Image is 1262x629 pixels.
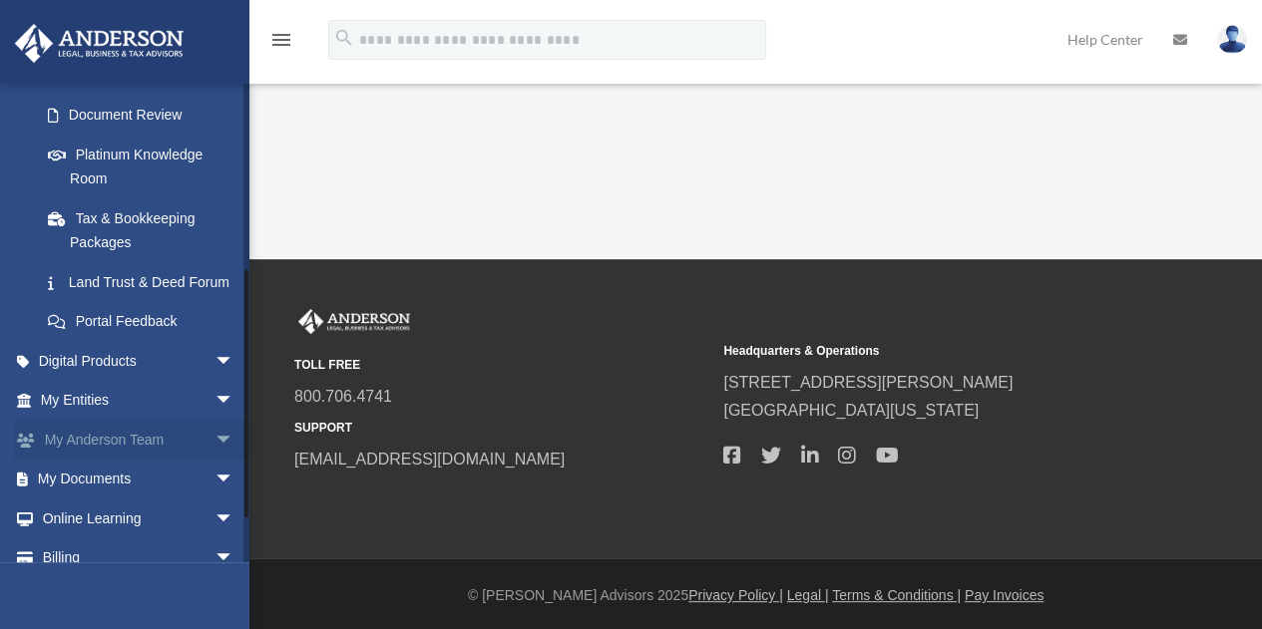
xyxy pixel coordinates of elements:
span: arrow_drop_down [214,341,254,382]
a: Tax & Bookkeeping Packages [28,198,264,262]
a: Legal | [787,587,829,603]
a: menu [269,35,293,52]
a: [GEOGRAPHIC_DATA][US_STATE] [723,402,979,419]
i: search [333,27,355,49]
a: My Anderson Teamarrow_drop_down [14,420,264,460]
small: TOLL FREE [294,355,709,376]
div: © [PERSON_NAME] Advisors 2025 [249,583,1262,608]
a: Digital Productsarrow_drop_down [14,341,264,381]
a: 800.706.4741 [294,388,392,405]
small: Headquarters & Operations [723,341,1138,362]
span: arrow_drop_down [214,538,254,579]
small: SUPPORT [294,418,709,439]
a: Privacy Policy | [688,587,783,603]
a: My Entitiesarrow_drop_down [14,381,264,421]
a: Billingarrow_drop_down [14,538,264,578]
a: Terms & Conditions | [832,587,961,603]
span: arrow_drop_down [214,381,254,422]
a: Platinum Knowledge Room [28,135,264,198]
img: User Pic [1217,25,1247,54]
span: arrow_drop_down [214,420,254,461]
i: menu [269,28,293,52]
a: [STREET_ADDRESS][PERSON_NAME] [723,374,1013,391]
a: Document Review [28,96,254,136]
span: arrow_drop_down [214,498,254,539]
img: Anderson Advisors Platinum Portal [9,24,190,63]
a: [EMAIL_ADDRESS][DOMAIN_NAME] [294,451,565,468]
a: Land Trust & Deed Forum [28,262,264,302]
span: arrow_drop_down [214,460,254,500]
a: My Documentsarrow_drop_down [14,460,264,499]
a: Pay Invoices [965,587,1044,603]
a: Online Learningarrow_drop_down [14,498,264,538]
a: Portal Feedback [28,302,264,342]
img: Anderson Advisors Platinum Portal [294,309,414,335]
